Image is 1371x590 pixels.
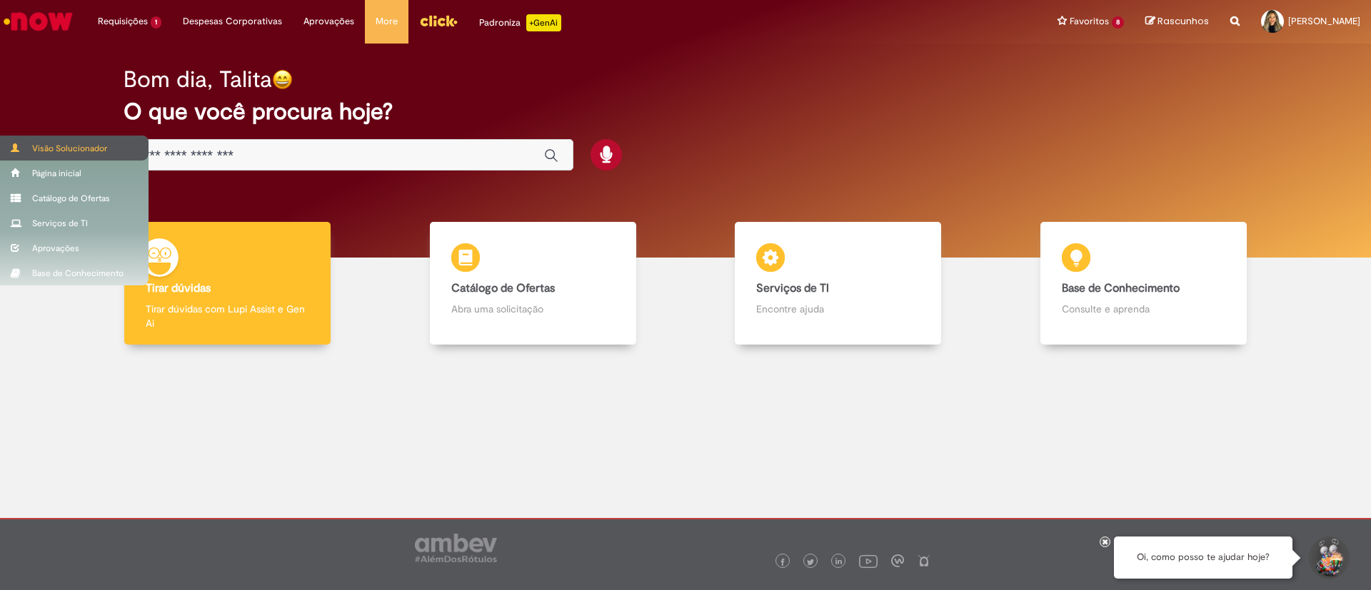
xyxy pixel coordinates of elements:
[859,551,878,570] img: logo_footer_youtube.png
[98,14,148,29] span: Requisições
[479,14,561,31] div: Padroniza
[1112,16,1124,29] span: 8
[1288,15,1360,27] span: [PERSON_NAME]
[75,222,381,345] a: Tirar dúvidas Tirar dúvidas com Lupi Assist e Gen Ai
[1145,15,1209,29] a: Rascunhos
[451,302,615,316] p: Abra uma solicitação
[151,16,161,29] span: 1
[419,10,458,31] img: click_logo_yellow_360x200.png
[124,67,272,92] h2: Bom dia, Talita
[183,14,282,29] span: Despesas Corporativas
[918,554,930,567] img: logo_footer_naosei.png
[272,69,293,90] img: happy-face.png
[756,302,920,316] p: Encontre ajuda
[303,14,354,29] span: Aprovações
[807,559,814,566] img: logo_footer_twitter.png
[381,222,686,345] a: Catálogo de Ofertas Abra uma solicitação
[991,222,1297,345] a: Base de Conhecimento Consulte e aprenda
[124,99,1248,124] h2: O que você procura hoje?
[376,14,398,29] span: More
[415,534,497,562] img: logo_footer_ambev_rotulo_gray.png
[1157,14,1209,28] span: Rascunhos
[451,281,555,295] b: Catálogo de Ofertas
[1,7,75,36] img: ServiceNow
[1070,14,1109,29] span: Favoritos
[1062,302,1225,316] p: Consulte e aprenda
[1307,536,1350,579] button: Iniciar Conversa de Suporte
[1114,536,1292,579] div: Oi, como posso te ajudar hoje?
[891,554,904,567] img: logo_footer_workplace.png
[1062,281,1180,295] b: Base de Conhecimento
[835,558,843,566] img: logo_footer_linkedin.png
[146,302,309,330] p: Tirar dúvidas com Lupi Assist e Gen Ai
[146,281,211,295] b: Tirar dúvidas
[526,14,561,31] p: +GenAi
[779,559,786,566] img: logo_footer_facebook.png
[756,281,829,295] b: Serviços de TI
[685,222,991,345] a: Serviços de TI Encontre ajuda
